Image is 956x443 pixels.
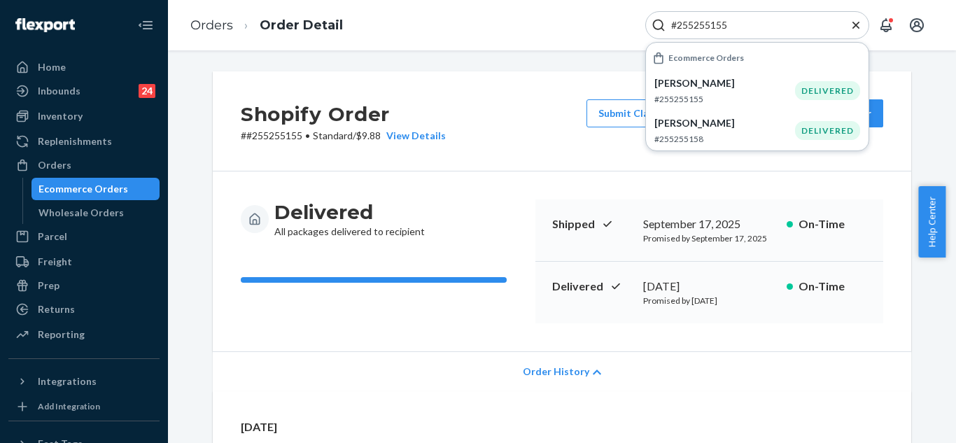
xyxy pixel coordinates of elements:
[8,80,160,102] a: Inbounds24
[654,133,795,145] p: #255255158
[38,158,71,172] div: Orders
[241,129,446,143] p: # #255255155 / $9.88
[241,419,883,435] p: [DATE]
[8,56,160,78] a: Home
[38,328,85,342] div: Reporting
[8,225,160,248] a: Parcel
[643,295,775,307] p: Promised by [DATE]
[8,105,160,127] a: Inventory
[38,134,112,148] div: Replenishments
[8,154,160,176] a: Orders
[38,302,75,316] div: Returns
[654,76,795,90] p: [PERSON_NAME]
[38,84,80,98] div: Inbounds
[31,178,160,200] a: Ecommerce Orders
[668,53,744,62] h6: Ecommerce Orders
[38,400,100,412] div: Add Integration
[241,99,446,129] h2: Shopify Order
[274,199,425,239] div: All packages delivered to recipient
[139,84,155,98] div: 24
[38,60,66,74] div: Home
[903,11,931,39] button: Open account menu
[8,398,160,415] a: Add Integration
[8,274,160,297] a: Prep
[179,5,354,46] ol: breadcrumbs
[552,216,632,232] p: Shipped
[643,216,775,232] div: September 17, 2025
[305,129,310,141] span: •
[38,206,124,220] div: Wholesale Orders
[849,18,863,33] button: Close Search
[799,216,866,232] p: On-Time
[274,199,425,225] h3: Delivered
[313,129,353,141] span: Standard
[652,18,666,32] svg: Search Icon
[38,279,59,293] div: Prep
[8,370,160,393] button: Integrations
[8,251,160,273] a: Freight
[918,186,946,258] button: Help Center
[132,11,160,39] button: Close Navigation
[190,17,233,33] a: Orders
[654,93,795,105] p: #255255155
[260,17,343,33] a: Order Detail
[872,11,900,39] button: Open notifications
[38,230,67,244] div: Parcel
[381,129,446,143] button: View Details
[654,116,795,130] p: [PERSON_NAME]
[795,121,860,140] div: DELIVERED
[8,298,160,321] a: Returns
[552,279,632,295] p: Delivered
[38,182,128,196] div: Ecommerce Orders
[15,18,75,32] img: Flexport logo
[586,99,672,127] button: Submit Claim
[666,18,838,32] input: Search Input
[523,365,589,379] span: Order History
[38,255,72,269] div: Freight
[799,279,866,295] p: On-Time
[867,401,942,436] iframe: Opens a widget where you can chat to one of our agents
[643,279,775,295] div: [DATE]
[31,202,160,224] a: Wholesale Orders
[8,130,160,153] a: Replenishments
[38,109,83,123] div: Inventory
[38,374,97,388] div: Integrations
[643,232,775,244] p: Promised by September 17, 2025
[8,323,160,346] a: Reporting
[795,81,860,100] div: DELIVERED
